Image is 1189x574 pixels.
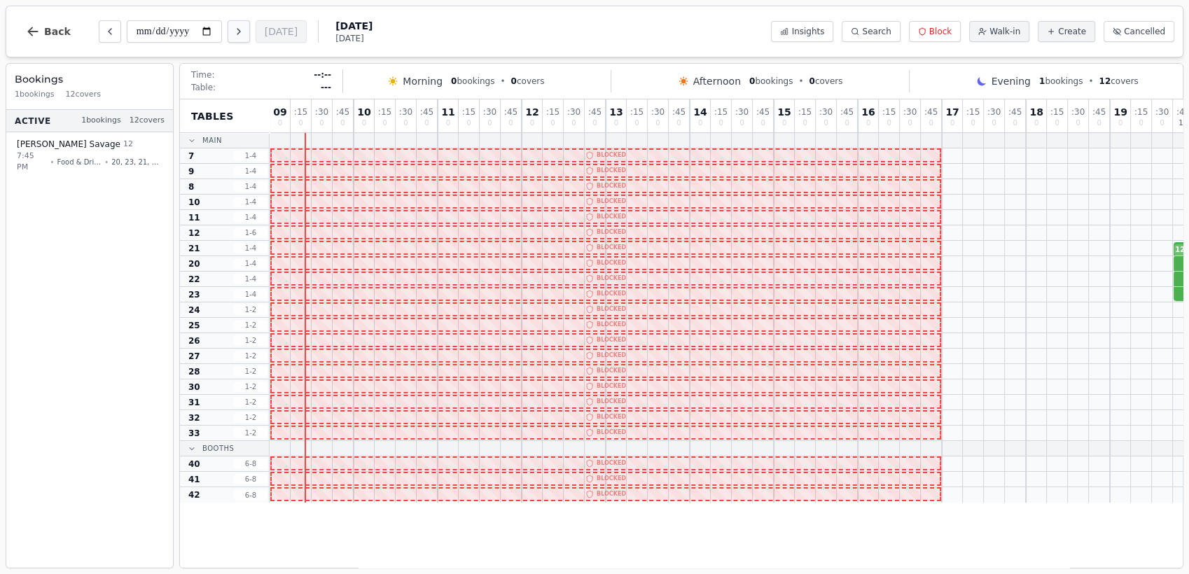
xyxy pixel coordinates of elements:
[314,69,331,80] span: --:--
[234,304,267,315] span: 1 - 2
[882,108,896,116] span: : 15
[987,108,1001,116] span: : 30
[424,120,429,127] span: 0
[1076,120,1080,127] span: 0
[802,120,807,127] span: 0
[66,89,101,101] span: 12 covers
[188,181,194,192] span: 8
[104,156,109,167] span: •
[950,120,954,127] span: 0
[842,21,900,42] button: Search
[749,76,793,87] span: bookings
[188,351,200,362] span: 27
[111,156,160,167] span: 20, 23, 21, 22
[819,108,833,116] span: : 30
[971,120,975,127] span: 0
[188,381,200,393] span: 30
[188,166,194,177] span: 9
[188,397,200,408] span: 31
[989,26,1020,37] span: Walk-in
[749,76,755,86] span: 0
[508,120,513,127] span: 0
[191,109,234,123] span: Tables
[510,76,544,87] span: covers
[651,108,665,116] span: : 30
[15,89,55,101] span: 1 bookings
[1039,76,1045,86] span: 1
[1099,76,1111,86] span: 12
[234,335,267,346] span: 1 - 2
[130,115,165,127] span: 12 covers
[840,108,854,116] span: : 45
[382,120,387,127] span: 0
[924,108,938,116] span: : 45
[718,120,723,127] span: 0
[760,120,765,127] span: 0
[234,243,267,253] span: 1 - 4
[530,120,534,127] span: 0
[188,474,200,485] span: 41
[188,304,200,316] span: 24
[714,108,728,116] span: : 15
[1055,120,1059,127] span: 0
[234,412,267,423] span: 1 - 2
[945,107,959,117] span: 17
[234,212,267,223] span: 1 - 4
[809,76,814,86] span: 0
[1178,120,1188,127] span: 12
[862,26,891,37] span: Search
[315,108,328,116] span: : 30
[903,108,917,116] span: : 30
[1160,120,1164,127] span: 0
[15,115,51,126] span: Active
[234,351,267,361] span: 1 - 2
[202,135,222,146] span: Main
[234,428,267,438] span: 1 - 2
[234,381,267,392] span: 1 - 2
[929,120,933,127] span: 0
[886,120,891,127] span: 0
[771,21,833,42] button: Insights
[966,108,980,116] span: : 15
[188,243,200,254] span: 21
[798,76,803,87] span: •
[1058,26,1086,37] span: Create
[992,120,996,127] span: 0
[298,120,303,127] span: 0
[321,82,331,93] span: ---
[1039,76,1083,87] span: bookings
[992,74,1031,88] span: Evening
[188,197,200,208] span: 10
[340,120,345,127] span: 0
[844,120,849,127] span: 0
[634,120,639,127] span: 0
[1088,76,1093,87] span: •
[909,21,961,42] button: Block
[234,274,267,284] span: 1 - 4
[451,76,457,86] span: 0
[234,150,267,161] span: 1 - 4
[188,489,200,500] span: 42
[861,107,875,117] span: 16
[462,108,475,116] span: : 15
[234,458,267,469] span: 6 - 8
[188,428,200,439] span: 33
[866,120,870,127] span: 0
[234,258,267,269] span: 1 - 4
[357,107,370,117] span: 10
[567,108,580,116] span: : 30
[1092,108,1106,116] span: : 45
[234,490,267,500] span: 6 - 8
[99,20,121,43] button: Previous day
[294,108,307,116] span: : 15
[1155,108,1169,116] span: : 30
[256,20,307,43] button: [DATE]
[44,27,71,36] span: Back
[188,366,200,377] span: 28
[191,69,214,80] span: Time:
[466,120,471,127] span: 0
[1139,120,1143,127] span: 0
[655,120,660,127] span: 0
[15,15,82,48] button: Back
[672,108,686,116] span: : 45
